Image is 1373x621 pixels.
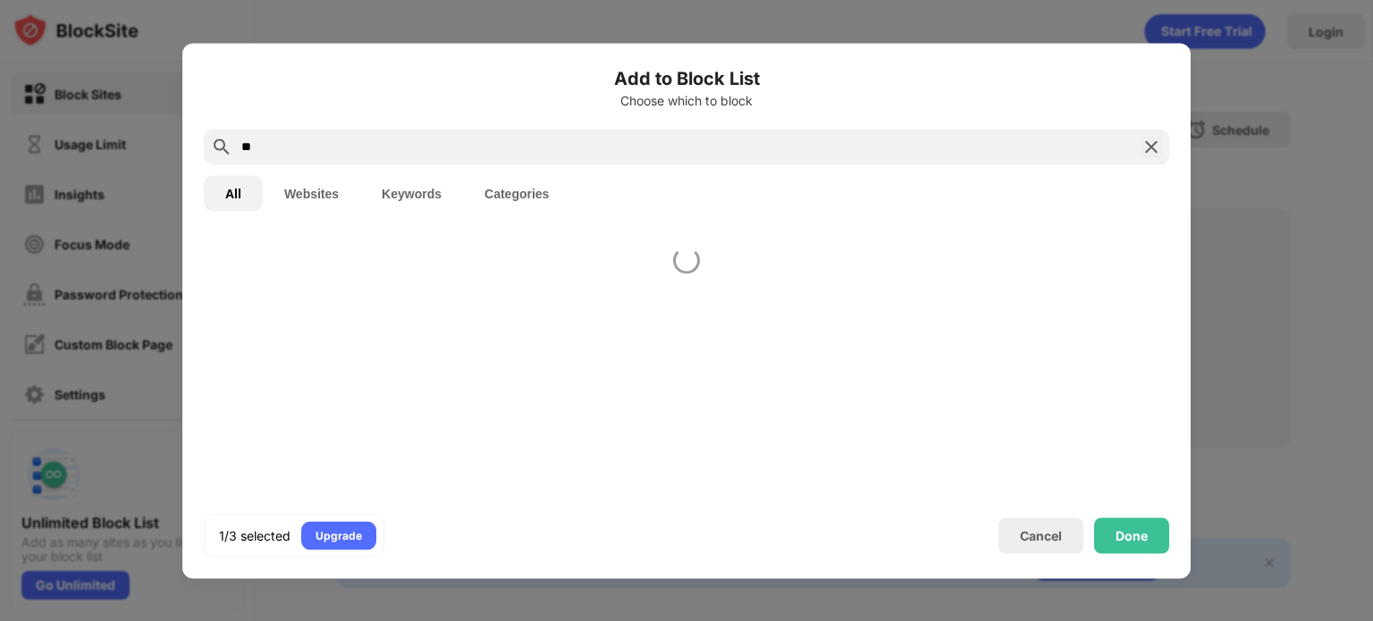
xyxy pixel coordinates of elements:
button: Keywords [360,175,463,211]
button: Categories [463,175,570,211]
div: 1/3 selected [219,526,291,544]
button: Websites [263,175,360,211]
h6: Add to Block List [204,64,1169,91]
div: Choose which to block [204,93,1169,107]
div: Done [1116,528,1148,542]
div: Cancel [1020,528,1062,543]
div: Upgrade [316,526,362,544]
img: search.svg [211,136,232,157]
button: All [204,175,263,211]
img: search-close [1141,136,1162,157]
